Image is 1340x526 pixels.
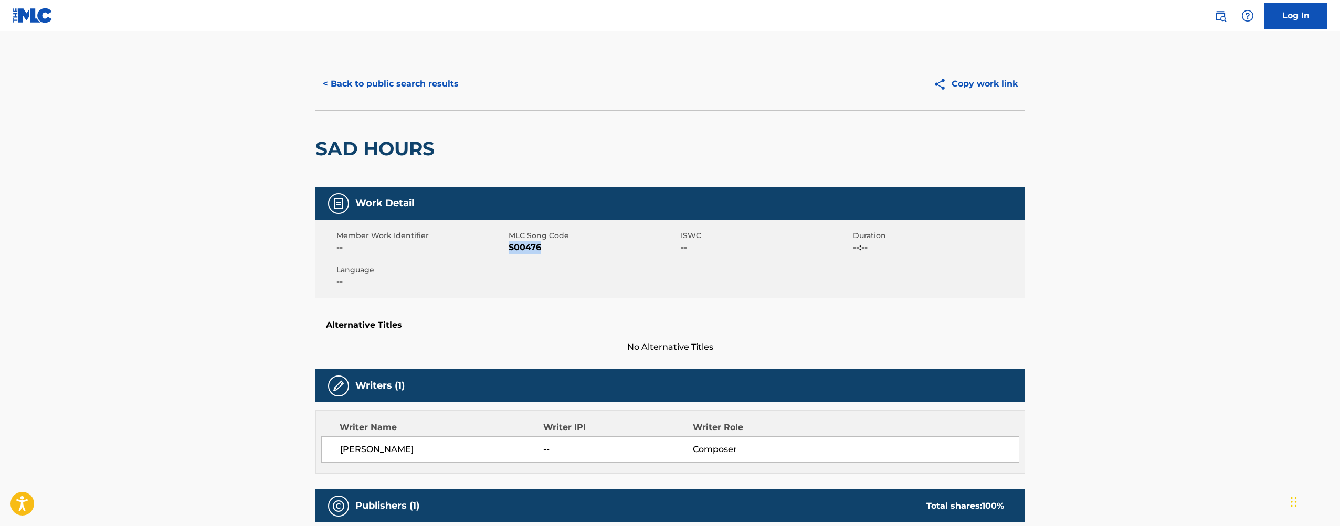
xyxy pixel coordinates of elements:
span: --:-- [853,241,1022,254]
a: Log In [1264,3,1327,29]
button: < Back to public search results [315,71,466,97]
img: search [1214,9,1227,22]
iframe: Chat Widget [1288,476,1340,526]
img: Work Detail [332,197,345,210]
a: Public Search [1210,5,1231,26]
h5: Work Detail [355,197,414,209]
img: help [1241,9,1254,22]
img: Publishers [332,500,345,512]
span: 100 % [982,501,1004,511]
span: Language [336,264,506,275]
span: No Alternative Titles [315,341,1025,353]
div: Writer Role [693,421,829,434]
div: Writer Name [340,421,544,434]
img: Copy work link [933,78,952,91]
h5: Alternative Titles [326,320,1015,330]
span: -- [543,443,692,456]
img: MLC Logo [13,8,53,23]
span: Member Work Identifier [336,230,506,241]
span: -- [336,275,506,288]
span: -- [336,241,506,254]
h2: SAD HOURS [315,137,440,160]
h5: Publishers (1) [355,500,419,512]
div: Help [1237,5,1258,26]
div: Total shares: [926,500,1004,512]
h5: Writers (1) [355,380,405,392]
span: ISWC [681,230,850,241]
button: Copy work link [926,71,1025,97]
span: -- [681,241,850,254]
span: S00476 [509,241,678,254]
div: Writer IPI [543,421,693,434]
span: [PERSON_NAME] [340,443,544,456]
span: MLC Song Code [509,230,678,241]
span: Composer [693,443,829,456]
img: Writers [332,380,345,392]
div: Drag [1291,486,1297,518]
span: Duration [853,230,1022,241]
